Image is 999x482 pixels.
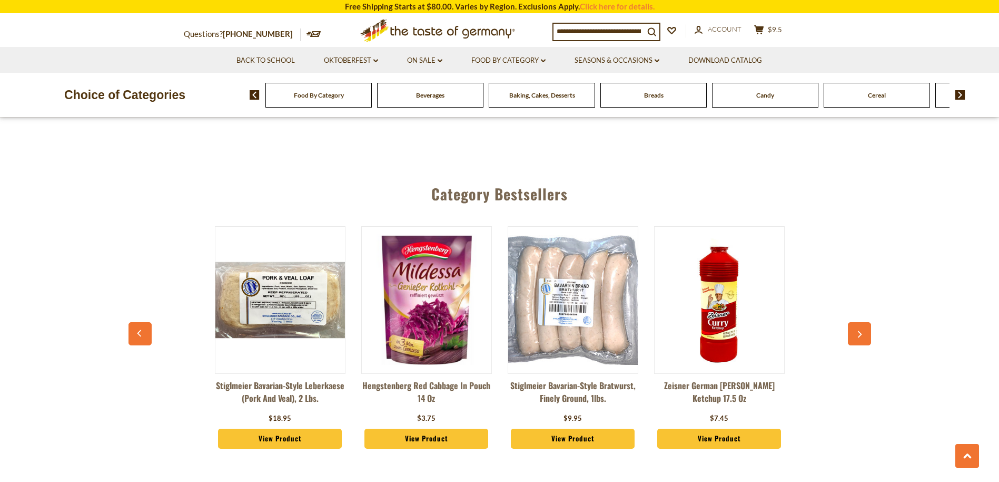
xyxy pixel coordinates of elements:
a: Candy [756,91,774,99]
a: View Product [218,429,342,449]
div: $3.75 [417,413,436,424]
a: Back to School [236,55,295,66]
span: $9.5 [768,25,782,34]
img: previous arrow [250,90,260,100]
button: $9.5 [753,25,784,38]
a: Click here for details. [580,2,655,11]
div: $7.45 [710,413,728,424]
a: Stiglmeier Bavarian-style Bratwurst, finely ground, 1lbs. [508,379,638,411]
a: Seasons & Occasions [575,55,659,66]
a: Download Catalog [688,55,762,66]
a: Account [695,24,741,35]
a: Stiglmeier Bavarian-style Leberkaese (pork and veal), 2 lbs. [215,379,345,411]
a: Baking, Cakes, Desserts [509,91,575,99]
a: Oktoberfest [324,55,378,66]
span: Account [708,25,741,33]
img: next arrow [955,90,965,100]
div: $9.95 [563,413,582,424]
a: [PHONE_NUMBER] [223,29,293,38]
img: Stiglmeier Bavarian-style Leberkaese (pork and veal), 2 lbs. [215,235,345,365]
a: Zeisner German [PERSON_NAME] Ketchup 17.5 oz [654,379,785,411]
a: On Sale [407,55,442,66]
a: View Product [364,429,489,449]
a: View Product [657,429,782,449]
a: Cereal [868,91,886,99]
img: Stiglmeier Bavarian-style Bratwurst, finely ground, 1lbs. [508,235,638,365]
img: Hengstenberg Red Cabbage in Pouch 14 oz [362,235,491,365]
div: Category Bestsellers [134,170,866,213]
a: Food By Category [294,91,344,99]
img: Zeisner German Curry Ketchup 17.5 oz [655,235,784,365]
a: View Product [511,429,635,449]
a: Breads [644,91,664,99]
a: Beverages [416,91,444,99]
p: Questions? [184,27,301,41]
a: Hengstenberg Red Cabbage in Pouch 14 oz [361,379,492,411]
div: $18.95 [269,413,291,424]
a: Food By Category [471,55,546,66]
